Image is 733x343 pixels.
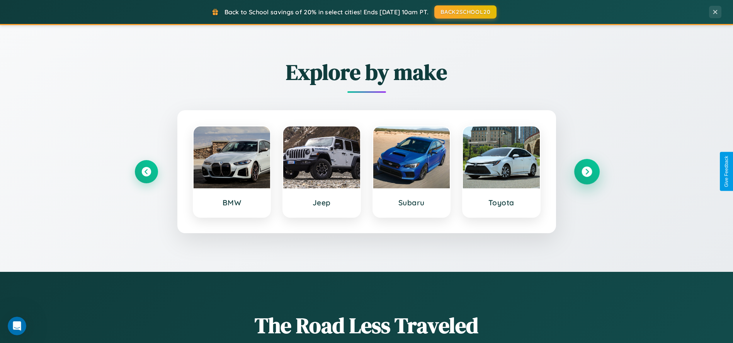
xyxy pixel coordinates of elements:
[135,57,599,87] h2: Explore by make
[471,198,532,207] h3: Toyota
[724,156,729,187] div: Give Feedback
[291,198,352,207] h3: Jeep
[135,311,599,340] h1: The Road Less Traveled
[434,5,497,19] button: BACK2SCHOOL20
[381,198,442,207] h3: Subaru
[224,8,429,16] span: Back to School savings of 20% in select cities! Ends [DATE] 10am PT.
[8,317,26,335] iframe: Intercom live chat
[201,198,263,207] h3: BMW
